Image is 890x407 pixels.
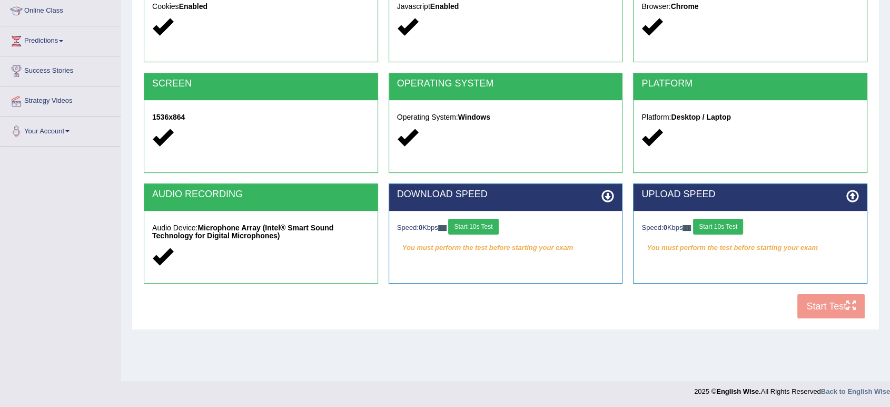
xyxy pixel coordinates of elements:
[397,79,615,89] h2: OPERATING SYSTEM
[821,387,890,395] a: Back to English Wise
[1,86,121,113] a: Strategy Videos
[152,79,370,89] h2: SCREEN
[683,225,691,231] img: ajax-loader-fb-connection.gif
[693,219,743,235] button: Start 10s Test
[152,3,370,11] h5: Cookies
[694,381,890,396] div: 2025 © All Rights Reserved
[397,3,615,11] h5: Javascript
[179,2,207,11] strong: Enabled
[458,113,490,121] strong: Windows
[419,224,422,231] strong: 0
[397,113,615,121] h5: Operating System:
[1,117,121,143] a: Your Account
[438,225,447,231] img: ajax-loader-fb-connection.gif
[716,387,760,395] strong: English Wise.
[152,113,185,121] strong: 1536x864
[397,240,615,256] em: You must perform the test before starting your exam
[152,224,333,240] strong: Microphone Array (Intel® Smart Sound Technology for Digital Microphones)
[641,3,859,11] h5: Browser:
[641,219,859,237] div: Speed: Kbps
[152,224,370,240] h5: Audio Device:
[641,79,859,89] h2: PLATFORM
[448,219,498,235] button: Start 10s Test
[152,189,370,200] h2: AUDIO RECORDING
[641,189,859,200] h2: UPLOAD SPEED
[671,113,731,121] strong: Desktop / Laptop
[641,240,859,256] em: You must perform the test before starting your exam
[397,189,615,200] h2: DOWNLOAD SPEED
[430,2,459,11] strong: Enabled
[671,2,699,11] strong: Chrome
[1,56,121,83] a: Success Stories
[397,219,615,237] div: Speed: Kbps
[1,26,121,53] a: Predictions
[641,113,859,121] h5: Platform:
[664,224,667,231] strong: 0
